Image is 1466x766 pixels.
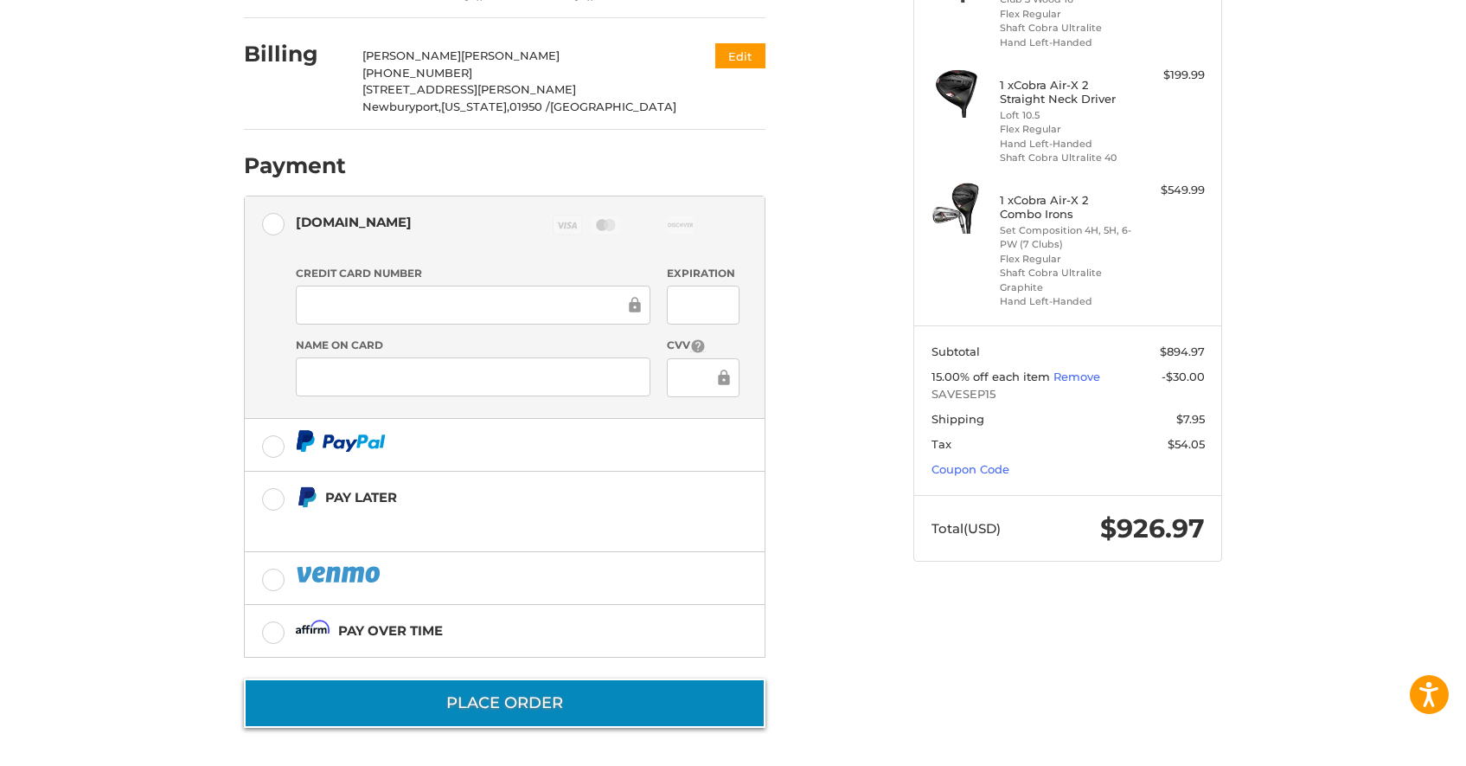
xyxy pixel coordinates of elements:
h2: Billing [244,41,345,68]
li: Loft 10.5 [1000,108,1132,123]
img: PayPal icon [296,430,386,452]
span: [PERSON_NAME] [362,48,461,62]
span: 15.00% off each item [931,370,1053,383]
a: Remove [1053,370,1100,383]
a: Coupon Code [931,462,1009,476]
iframe: PayPal Message 1 [296,517,657,531]
li: Flex Regular [1000,7,1132,22]
span: Subtotal [931,344,980,358]
li: Shaft Cobra Ultralite 40 [1000,151,1132,165]
div: $549.99 [1136,182,1205,199]
li: Shaft Cobra Ultralite [1000,21,1132,35]
li: Shaft Cobra Ultralite Graphite [1000,266,1132,294]
label: Credit Card Number [296,266,650,281]
span: $894.97 [1160,344,1205,358]
li: Hand Left-Handed [1000,294,1132,309]
span: Shipping [931,412,984,426]
span: [STREET_ADDRESS][PERSON_NAME] [362,82,576,96]
span: Tax [931,437,951,451]
div: $199.99 [1136,67,1205,84]
button: Edit [715,43,765,68]
li: Flex Regular [1000,252,1132,267]
h4: 1 x Cobra Air-X 2 Straight Neck Driver [1000,78,1132,106]
img: PayPal icon [296,563,384,585]
div: [DOMAIN_NAME] [296,208,412,236]
span: [US_STATE], [441,100,509,113]
li: Set Composition 4H, 5H, 6-PW (7 Clubs) [1000,223,1132,252]
label: Expiration [667,266,739,281]
span: [GEOGRAPHIC_DATA] [550,100,676,113]
span: -$30.00 [1162,370,1205,383]
li: Hand Left-Handed [1000,35,1132,50]
span: [PHONE_NUMBER] [362,66,472,80]
label: Name on Card [296,338,650,353]
span: 01950 / [509,100,550,113]
span: $54.05 [1168,437,1205,451]
span: $7.95 [1176,412,1205,426]
span: SAVESEP15 [931,386,1205,403]
li: Hand Left-Handed [1000,137,1132,151]
h2: Payment [244,152,346,179]
span: $926.97 [1100,512,1205,544]
img: Pay Later icon [296,486,317,508]
li: Flex Regular [1000,122,1132,137]
div: Pay over time [338,616,443,645]
span: Total (USD) [931,520,1001,537]
img: Affirm icon [296,620,330,641]
span: Newburyport, [362,100,441,113]
span: [PERSON_NAME] [461,48,560,62]
h4: 1 x Cobra Air-X 2 Combo Irons [1000,193,1132,222]
div: Pay Later [325,483,656,512]
label: CVV [667,338,739,354]
button: Place Order [244,679,765,728]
